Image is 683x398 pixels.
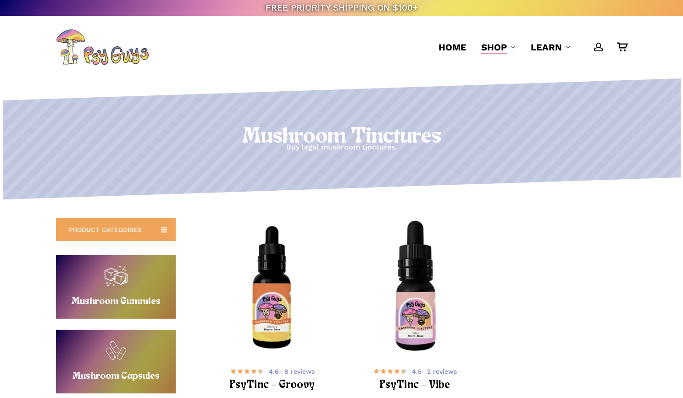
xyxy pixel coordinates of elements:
[481,41,516,54] a: Shop
[56,218,176,241] a: PRODUCT CATEGORIES
[412,368,422,375] b: 4.5
[360,365,471,390] a: 4.5- 2 reviews PsyTinc – Vibe
[348,220,483,354] img: Microdose Mushroom Tincture with PsyGuys branded label
[269,367,315,376] span: - 8 reviews
[439,42,466,53] span: Home
[412,367,457,376] span: - 2 reviews
[531,41,571,54] a: Learn
[439,41,466,54] a: Home
[69,225,142,234] span: PRODUCT CATEGORIES
[56,29,149,66] img: PsyGuys
[205,220,339,354] img: Macrodose Mushroom Tincture with PsyGuys branded label
[269,368,279,375] b: 4.6
[217,377,328,394] h2: PsyTinc – Groovy
[531,42,562,53] span: Learn
[617,42,627,52] a: Cart
[431,16,627,78] nav: Main Menu
[360,377,471,394] h2: PsyTinc – Vibe
[348,220,483,354] a: PsyTinc - Vibe
[481,42,507,53] span: Shop
[217,365,328,390] a: 4.6- 8 reviews PsyTinc – Groovy
[205,220,339,354] a: PsyTinc - Groovy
